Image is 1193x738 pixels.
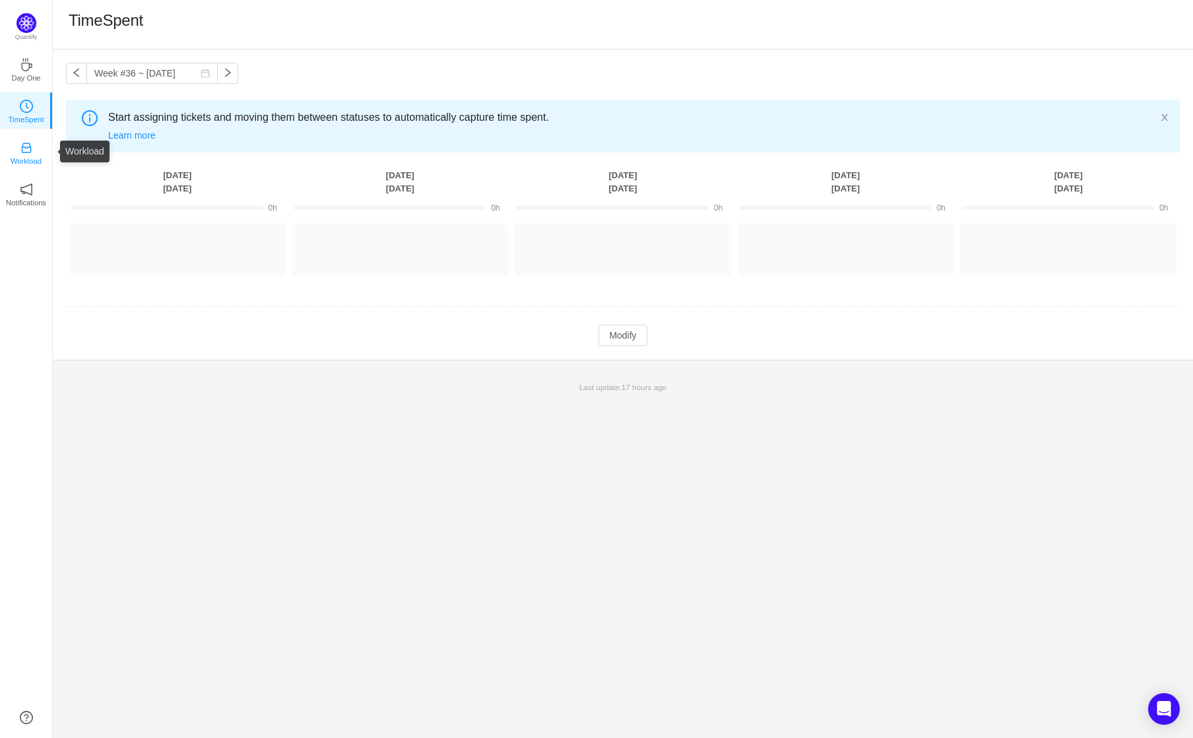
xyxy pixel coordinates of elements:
[108,110,1160,125] span: Start assigning tickets and moving them between statuses to automatically capture time spent.
[20,58,33,71] i: icon: coffee
[16,13,36,33] img: Quantify
[20,141,33,154] i: icon: inbox
[11,155,42,167] p: Workload
[579,383,666,391] span: Last update:
[20,187,33,200] a: icon: notificationNotifications
[1160,110,1169,125] button: icon: close
[734,168,957,195] th: [DATE] [DATE]
[108,130,156,141] a: Learn more
[66,168,289,195] th: [DATE] [DATE]
[20,711,33,724] a: icon: question-circle
[269,203,277,213] span: 0h
[20,104,33,117] a: icon: clock-circleTimeSpent
[20,100,33,113] i: icon: clock-circle
[217,63,238,84] button: icon: right
[936,203,945,213] span: 0h
[1159,203,1168,213] span: 0h
[1148,693,1180,725] div: Open Intercom Messenger
[289,168,512,195] th: [DATE] [DATE]
[201,69,210,78] i: icon: calendar
[69,11,143,30] h1: TimeSpent
[66,63,87,84] button: icon: left
[20,145,33,158] a: icon: inboxWorkload
[11,72,40,84] p: Day One
[15,33,38,42] p: Quantify
[957,168,1180,195] th: [DATE] [DATE]
[20,183,33,196] i: icon: notification
[9,114,44,125] p: TimeSpent
[511,168,734,195] th: [DATE] [DATE]
[82,110,98,126] i: icon: info-circle
[714,203,723,213] span: 0h
[598,325,647,346] button: Modify
[1160,113,1169,122] i: icon: close
[6,197,46,209] p: Notifications
[491,203,500,213] span: 0h
[20,62,33,75] a: icon: coffeeDay One
[86,63,218,84] input: Select a week
[622,383,666,391] span: 17 hours ago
